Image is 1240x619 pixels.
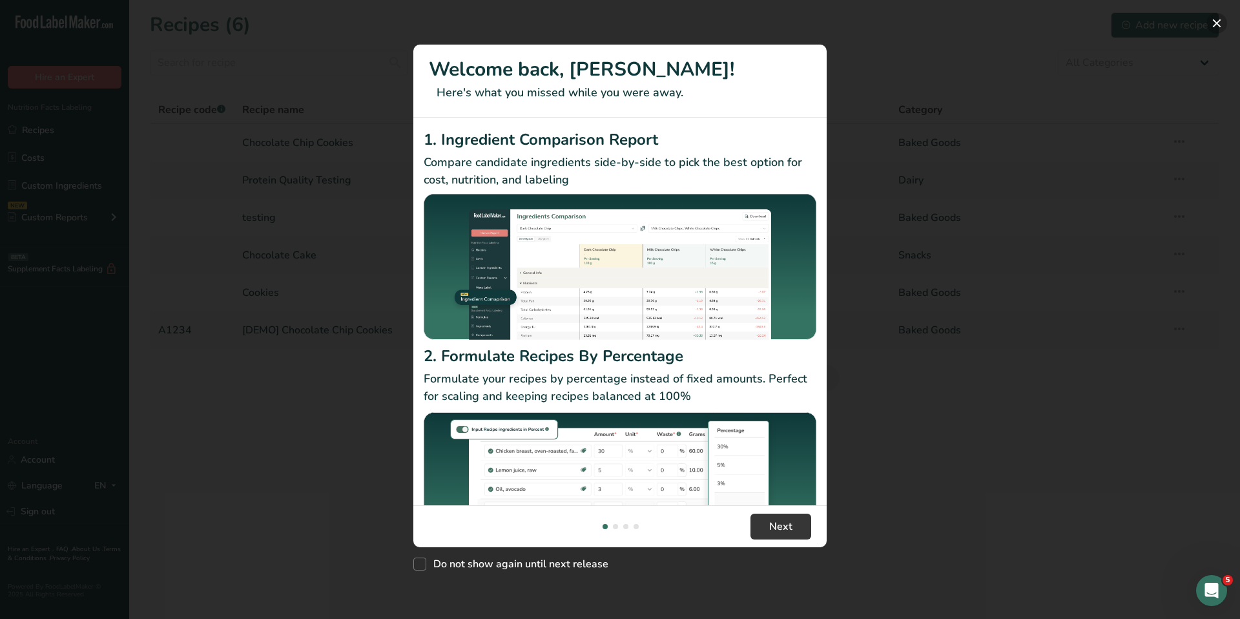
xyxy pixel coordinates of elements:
[769,519,792,534] span: Next
[1223,575,1233,585] span: 5
[429,84,811,101] p: Here's what you missed while you were away.
[424,370,816,405] p: Formulate your recipes by percentage instead of fixed amounts. Perfect for scaling and keeping re...
[424,154,816,189] p: Compare candidate ingredients side-by-side to pick the best option for cost, nutrition, and labeling
[1196,575,1227,606] iframe: Intercom live chat
[424,128,816,151] h2: 1. Ingredient Comparison Report
[750,514,811,540] button: Next
[424,194,816,341] img: Ingredient Comparison Report
[424,410,816,566] img: Formulate Recipes By Percentage
[426,558,608,571] span: Do not show again until next release
[424,344,816,368] h2: 2. Formulate Recipes By Percentage
[429,55,811,84] h1: Welcome back, [PERSON_NAME]!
